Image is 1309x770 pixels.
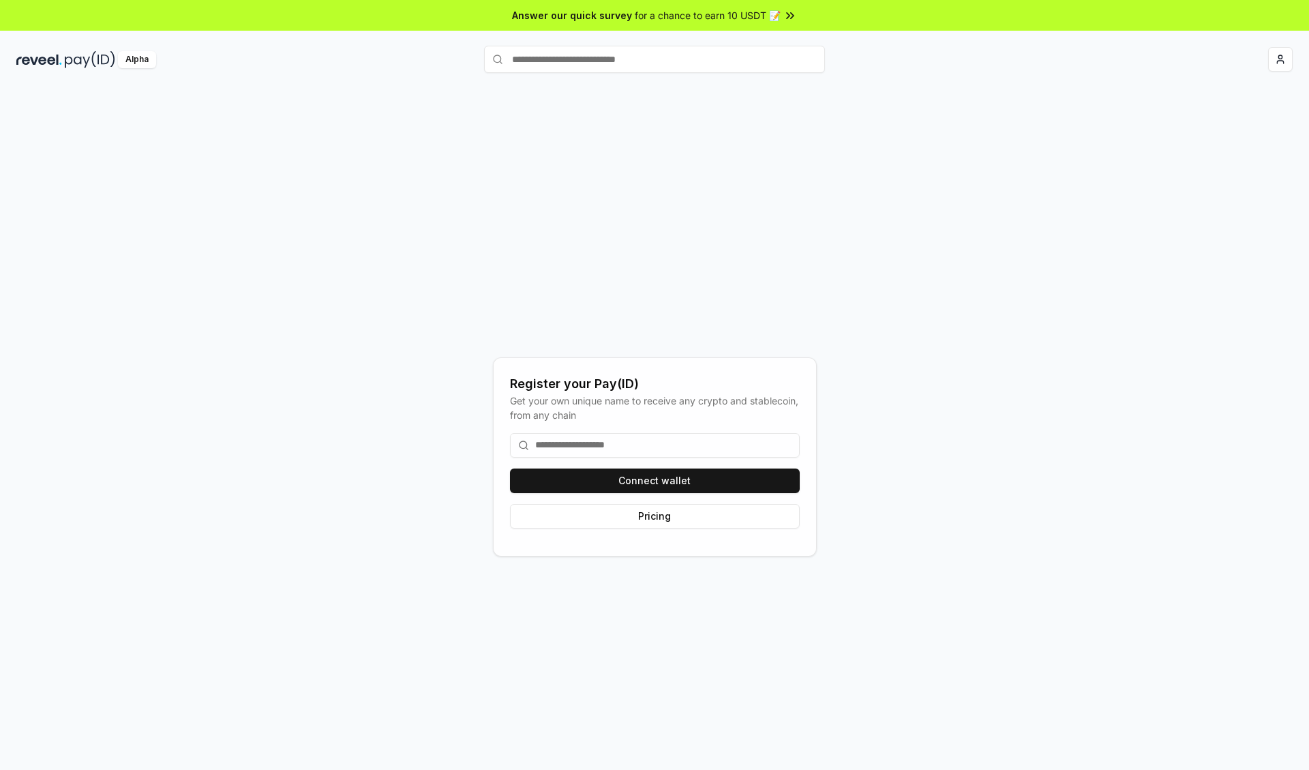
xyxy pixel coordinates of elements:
button: Pricing [510,504,800,529]
div: Get your own unique name to receive any crypto and stablecoin, from any chain [510,394,800,422]
div: Register your Pay(ID) [510,374,800,394]
button: Connect wallet [510,469,800,493]
span: for a chance to earn 10 USDT 📝 [635,8,781,23]
div: Alpha [118,51,156,68]
img: pay_id [65,51,115,68]
span: Answer our quick survey [512,8,632,23]
img: reveel_dark [16,51,62,68]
